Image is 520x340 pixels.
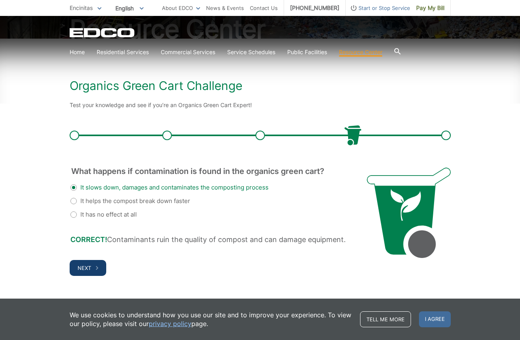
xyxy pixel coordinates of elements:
a: Service Schedules [227,48,275,57]
span: Encinitas [70,4,93,11]
a: About EDCO [162,4,200,12]
h1: Organics Green Cart Challenge [70,78,451,93]
a: privacy policy [149,319,191,328]
strong: CORRECT! [70,235,107,244]
a: Commercial Services [161,48,215,57]
a: News & Events [206,4,244,12]
a: Tell me more [360,311,411,327]
a: EDCD logo. Return to the homepage. [70,28,136,37]
span: English [109,2,150,15]
span: Pay My Bill [416,4,444,12]
p: Contaminants ruin the quality of compost and can damage equipment. [70,235,351,244]
p: We use cookies to understand how you use our site and to improve your experience. To view our pol... [70,311,352,328]
span: Next [78,265,91,271]
a: Residential Services [97,48,149,57]
legend: What happens if contamination is found in the organics green cart? [70,168,325,175]
a: Resource Center [339,48,382,57]
a: Home [70,48,85,57]
a: Contact Us [250,4,278,12]
a: Public Facilities [287,48,327,57]
button: Next [70,260,106,276]
p: Test your knowledge and see if you’re an Organics Green Cart Expert! [70,101,451,109]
